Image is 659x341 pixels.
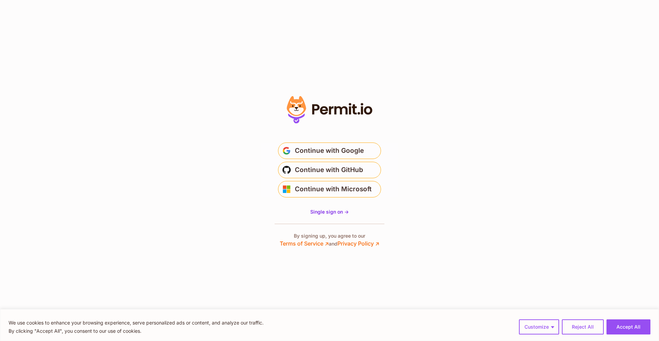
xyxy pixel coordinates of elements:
a: Privacy Policy ↗ [337,240,379,247]
span: Continue with Microsoft [295,184,372,195]
span: Continue with GitHub [295,164,363,175]
span: Single sign on -> [310,209,349,215]
a: Terms of Service ↗ [280,240,329,247]
button: Accept All [606,319,650,334]
p: By clicking "Accept All", you consent to our use of cookies. [9,327,264,335]
button: Reject All [562,319,604,334]
p: By signing up, you agree to our and [280,232,379,248]
button: Continue with GitHub [278,162,381,178]
p: We use cookies to enhance your browsing experience, serve personalized ads or content, and analyz... [9,319,264,327]
a: Single sign on -> [310,208,349,215]
button: Continue with Microsoft [278,181,381,197]
button: Continue with Google [278,143,381,159]
button: Customize [519,319,559,334]
span: Continue with Google [295,145,364,156]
